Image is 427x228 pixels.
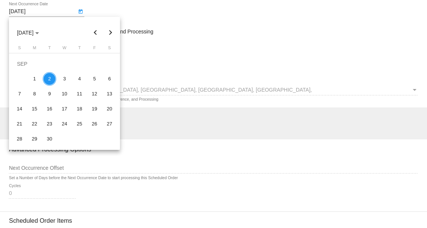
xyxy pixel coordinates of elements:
[13,117,26,131] div: 21
[17,30,39,36] span: [DATE]
[72,71,87,86] td: September 4, 2025
[103,102,116,116] div: 20
[102,116,117,131] td: September 27, 2025
[27,131,42,146] td: September 29, 2025
[12,86,27,101] td: September 7, 2025
[42,131,57,146] td: September 30, 2025
[73,117,86,131] div: 25
[87,101,102,116] td: September 19, 2025
[42,101,57,116] td: September 16, 2025
[102,71,117,86] td: September 6, 2025
[72,86,87,101] td: September 11, 2025
[102,86,117,101] td: September 13, 2025
[72,101,87,116] td: September 18, 2025
[87,71,102,86] td: September 5, 2025
[42,71,57,86] td: September 2, 2025
[27,116,42,131] td: September 22, 2025
[42,45,57,53] th: Tuesday
[57,71,72,86] td: September 3, 2025
[58,87,71,101] div: 10
[12,56,117,71] td: SEP
[87,45,102,53] th: Friday
[73,72,86,86] div: 4
[58,102,71,116] div: 17
[57,86,72,101] td: September 10, 2025
[42,116,57,131] td: September 23, 2025
[13,132,26,146] div: 28
[42,86,57,101] td: September 9, 2025
[72,45,87,53] th: Thursday
[43,87,56,101] div: 9
[12,45,27,53] th: Sunday
[87,116,102,131] td: September 26, 2025
[88,25,103,40] button: Previous month
[28,132,41,146] div: 29
[43,102,56,116] div: 16
[103,117,116,131] div: 27
[88,117,101,131] div: 26
[57,101,72,116] td: September 17, 2025
[28,117,41,131] div: 22
[27,71,42,86] td: September 1, 2025
[28,87,41,101] div: 8
[12,116,27,131] td: September 21, 2025
[28,102,41,116] div: 15
[88,72,101,86] div: 5
[58,117,71,131] div: 24
[13,102,26,116] div: 14
[87,86,102,101] td: September 12, 2025
[12,131,27,146] td: September 28, 2025
[57,116,72,131] td: September 24, 2025
[13,87,26,101] div: 7
[72,116,87,131] td: September 25, 2025
[27,101,42,116] td: September 15, 2025
[27,86,42,101] td: September 8, 2025
[103,87,116,101] div: 13
[88,87,101,101] div: 12
[58,72,71,86] div: 3
[88,102,101,116] div: 19
[103,25,118,40] button: Next month
[43,72,56,86] div: 2
[103,72,116,86] div: 6
[11,25,45,40] button: Choose month and year
[73,87,86,101] div: 11
[12,101,27,116] td: September 14, 2025
[57,45,72,53] th: Wednesday
[43,117,56,131] div: 23
[102,101,117,116] td: September 20, 2025
[27,45,42,53] th: Monday
[43,132,56,146] div: 30
[102,45,117,53] th: Saturday
[28,72,41,86] div: 1
[73,102,86,116] div: 18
